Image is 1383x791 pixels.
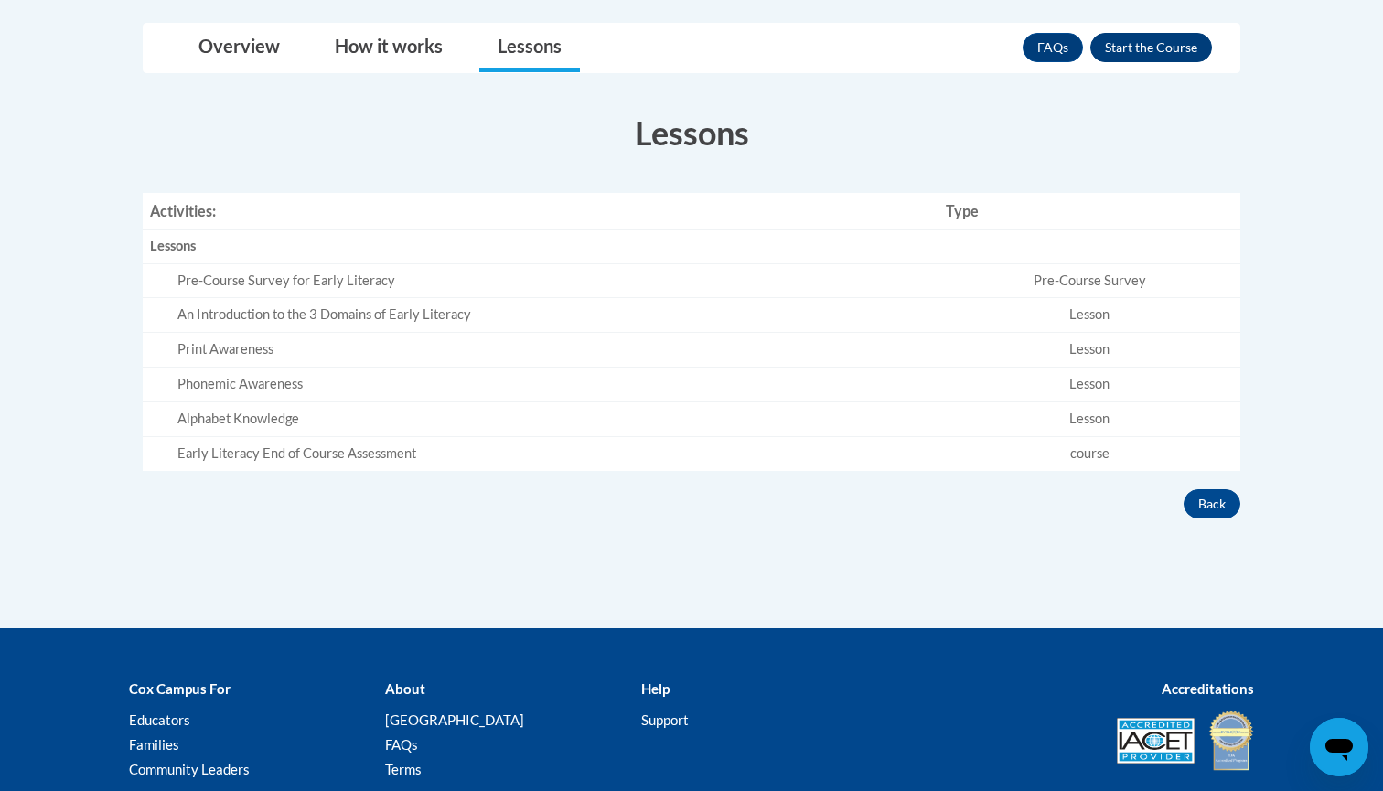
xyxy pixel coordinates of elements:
b: About [385,680,425,697]
a: FAQs [385,736,418,753]
a: Terms [385,761,422,777]
a: [GEOGRAPHIC_DATA] [385,711,524,728]
td: Lesson [938,333,1240,368]
iframe: Button to launch messaging window [1310,718,1368,776]
a: Overview [180,24,298,72]
div: Alphabet Knowledge [177,410,931,429]
a: Community Leaders [129,761,250,777]
div: Lessons [150,237,931,256]
td: Lesson [938,402,1240,437]
b: Help [641,680,670,697]
img: IDA® Accredited [1208,709,1254,773]
a: Families [129,736,179,753]
b: Accreditations [1162,680,1254,697]
a: Lessons [479,24,580,72]
a: How it works [316,24,461,72]
button: Enroll [1090,33,1212,62]
div: Early Literacy End of Course Assessment [177,444,931,464]
a: Support [641,711,689,728]
button: Back [1184,489,1240,518]
td: Lesson [938,298,1240,333]
b: Cox Campus For [129,680,230,697]
th: Activities: [143,193,938,230]
td: Lesson [938,368,1240,402]
a: FAQs [1023,33,1083,62]
div: Print Awareness [177,340,931,359]
a: Educators [129,711,190,728]
div: Phonemic Awareness [177,375,931,394]
div: An Introduction to the 3 Domains of Early Literacy [177,305,931,325]
h3: Lessons [143,110,1240,155]
td: Pre-Course Survey [938,263,1240,298]
td: course [938,437,1240,471]
div: Pre-Course Survey for Early Literacy [177,272,931,291]
th: Type [938,193,1240,230]
img: Accredited IACET® Provider [1117,718,1195,764]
